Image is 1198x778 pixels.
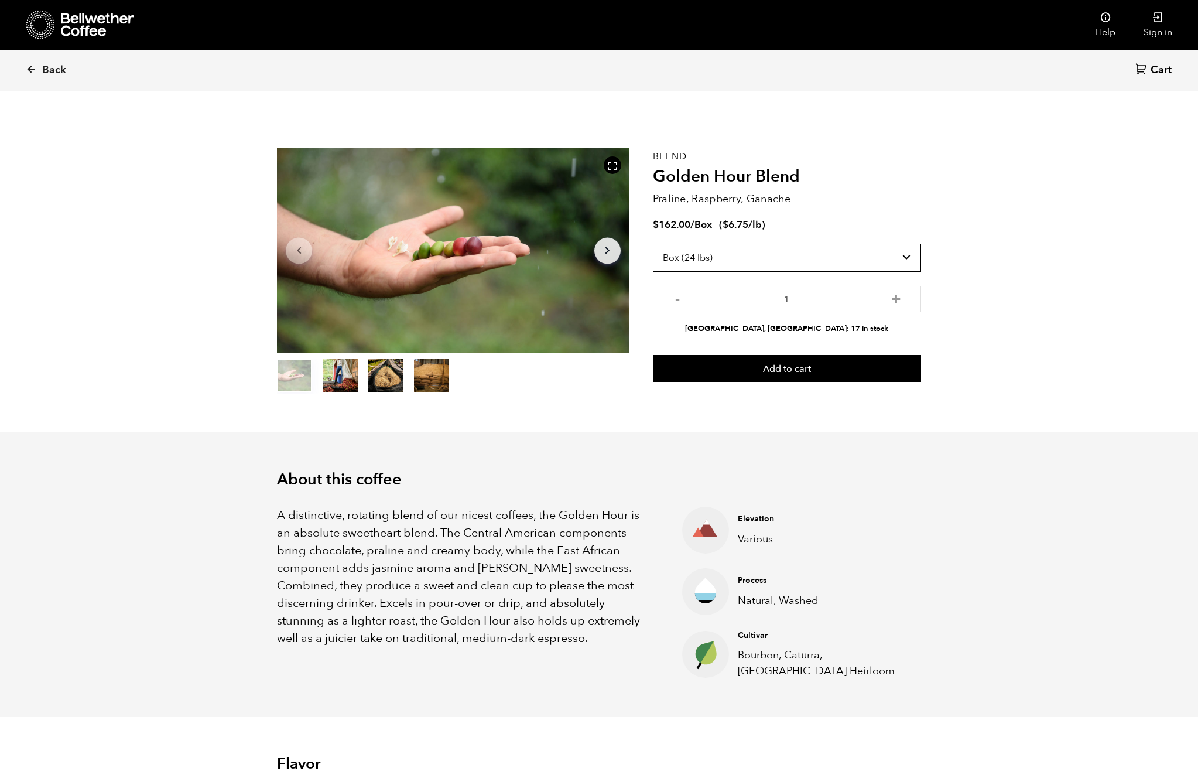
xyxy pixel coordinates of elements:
p: Praline, Raspberry, Ganache [653,191,921,207]
h2: About this coffee [277,470,921,489]
p: A distinctive, rotating blend of our nicest coffees, the Golden Hour is an absolute sweetheart bl... [277,507,653,647]
bdi: 6.75 [723,218,748,231]
span: / [690,218,694,231]
span: $ [653,218,659,231]
h4: Elevation [738,513,903,525]
span: /lb [748,218,762,231]
li: [GEOGRAPHIC_DATA], [GEOGRAPHIC_DATA]: 17 in stock [653,323,921,335]
span: Back [42,63,66,77]
button: - [670,292,685,303]
p: Bourbon, Caturra, [GEOGRAPHIC_DATA] Heirloom [738,647,903,679]
h2: Flavor [277,755,492,773]
h4: Process [738,575,903,586]
button: Add to cart [653,355,921,382]
p: Natural, Washed [738,593,903,609]
span: ( ) [719,218,765,231]
span: $ [723,218,728,231]
a: Cart [1135,63,1175,79]
p: Various [738,531,903,547]
span: Box [694,218,712,231]
h4: Cultivar [738,630,903,641]
h2: Golden Hour Blend [653,167,921,187]
button: + [889,292,903,303]
bdi: 162.00 [653,218,690,231]
span: Cart [1151,63,1172,77]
